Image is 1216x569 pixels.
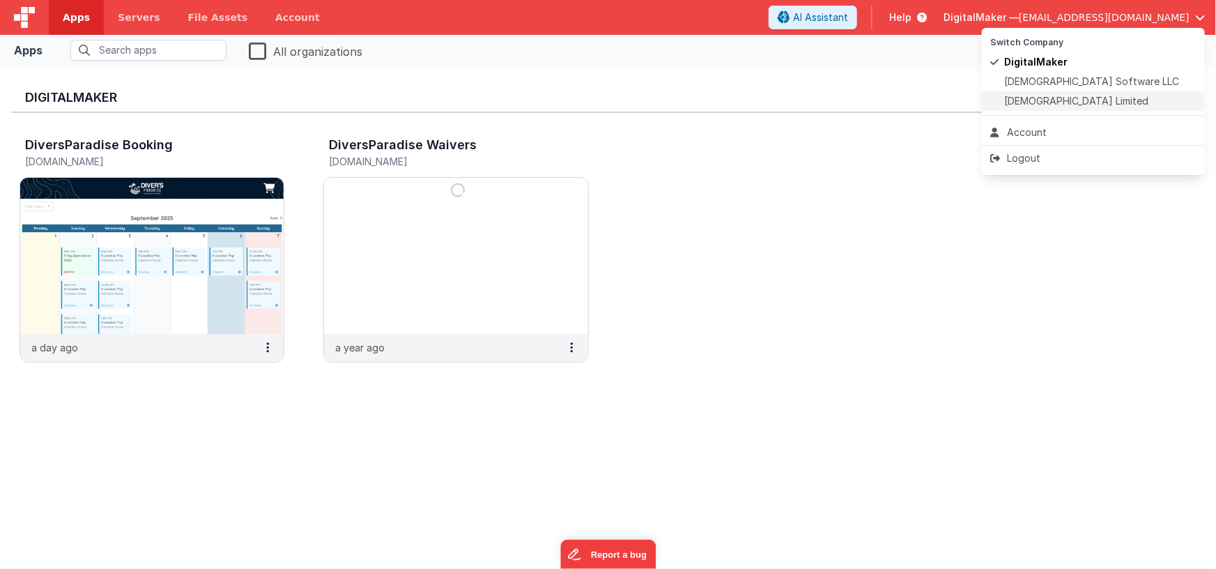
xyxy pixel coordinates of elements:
span: DigitalMaker [1004,55,1068,69]
h5: Switch Company [990,38,1196,47]
span: [DEMOGRAPHIC_DATA] Limited [1004,94,1148,108]
span: [DEMOGRAPHIC_DATA] Software LLC [1004,75,1179,89]
iframe: Marker.io feedback button [560,540,656,569]
div: Account [990,126,1196,139]
div: Logout [990,151,1196,165]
